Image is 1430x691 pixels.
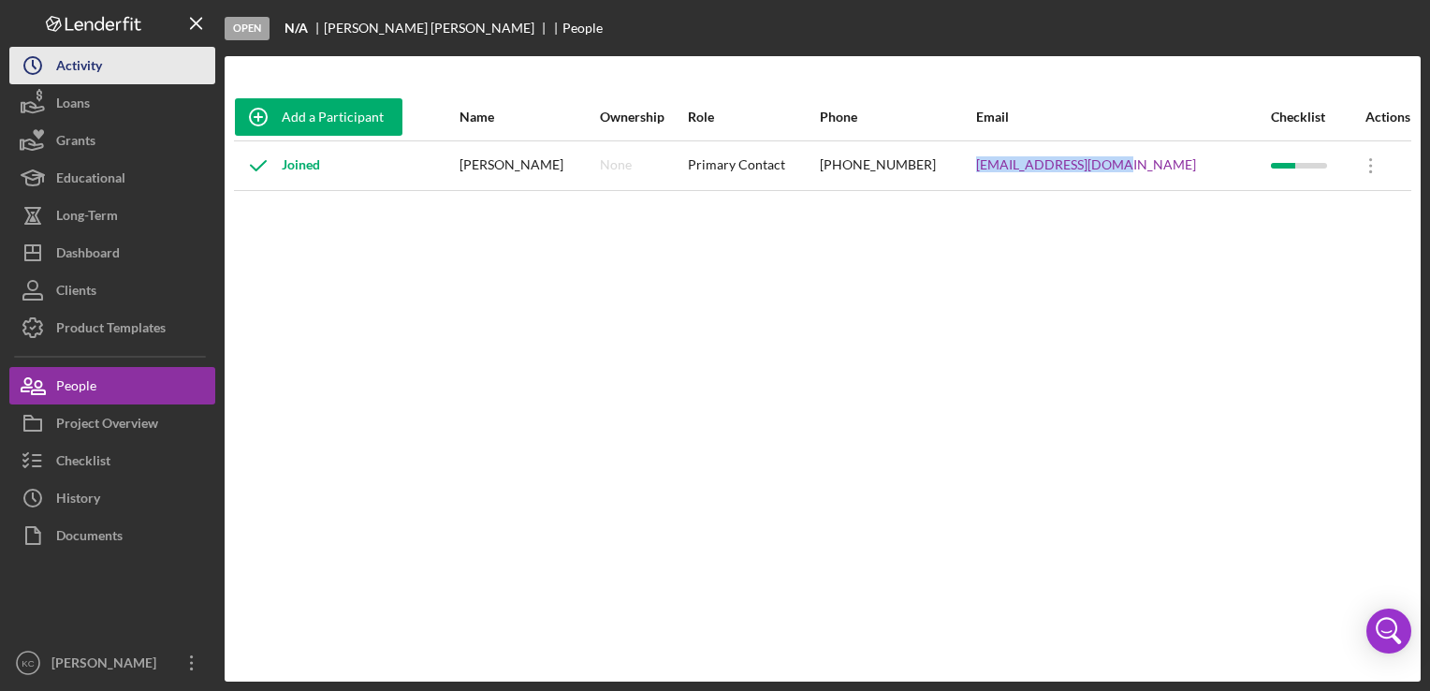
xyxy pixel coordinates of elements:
div: Product Templates [56,309,166,351]
div: Documents [56,517,123,559]
div: Grants [56,122,95,164]
div: Checklist [56,442,110,484]
b: N/A [285,21,308,36]
button: Project Overview [9,404,215,442]
button: History [9,479,215,517]
button: Documents [9,517,215,554]
div: Activity [56,47,102,89]
div: [PERSON_NAME] [PERSON_NAME] [324,21,550,36]
div: Project Overview [56,404,158,447]
button: Product Templates [9,309,215,346]
div: Name [460,110,598,125]
div: Checklist [1271,110,1346,125]
div: Primary Contact [688,142,818,189]
button: Add a Participant [235,98,402,136]
div: People [562,21,603,36]
button: Dashboard [9,234,215,272]
div: Open [225,17,270,40]
div: Ownership [600,110,686,125]
div: Add a Participant [282,98,384,136]
div: People [56,367,96,409]
button: Clients [9,272,215,309]
button: Loans [9,84,215,122]
button: Activity [9,47,215,84]
div: Loans [56,84,90,126]
div: Long-Term [56,197,118,239]
button: People [9,367,215,404]
button: KC[PERSON_NAME] [9,644,215,682]
text: KC [22,658,34,669]
div: Email [976,110,1269,125]
div: Phone [820,110,974,125]
div: History [56,479,100,522]
a: [EMAIL_ADDRESS][DOMAIN_NAME] [976,157,1196,172]
div: [PHONE_NUMBER] [820,142,974,189]
div: Actions [1348,110,1410,125]
div: [PERSON_NAME] [460,142,598,189]
div: Clients [56,272,96,314]
div: Open Intercom Messenger [1366,609,1411,654]
button: Grants [9,122,215,159]
button: Educational [9,159,215,197]
div: [PERSON_NAME] [47,644,168,686]
button: Checklist [9,442,215,479]
div: None [600,157,632,172]
div: Dashboard [56,234,120,276]
div: Educational [56,159,125,201]
div: Joined [235,142,320,189]
div: Role [688,110,818,125]
button: Long-Term [9,197,215,234]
